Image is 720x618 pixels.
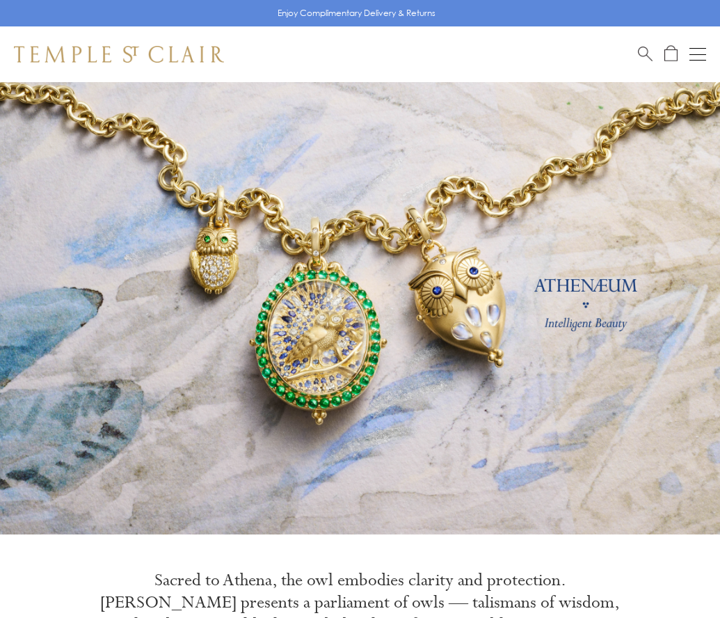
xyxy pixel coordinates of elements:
button: Open navigation [689,46,706,63]
p: Enjoy Complimentary Delivery & Returns [278,6,435,20]
a: Open Shopping Bag [664,45,678,63]
a: Search [638,45,653,63]
img: Temple St. Clair [14,46,224,63]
